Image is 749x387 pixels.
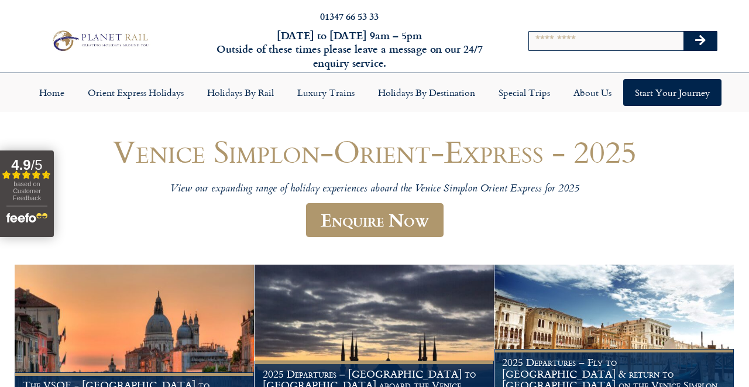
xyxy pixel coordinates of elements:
p: View our expanding range of holiday experiences aboard the Venice Simplon Orient Express for 2025 [23,183,726,196]
a: Holidays by Destination [366,79,487,106]
a: Enquire Now [306,203,444,238]
nav: Menu [6,79,743,106]
a: Special Trips [487,79,562,106]
a: About Us [562,79,623,106]
img: Planet Rail Train Holidays Logo [49,28,150,53]
a: Orient Express Holidays [76,79,195,106]
a: 01347 66 53 33 [320,9,379,23]
button: Search [683,32,717,50]
a: Home [28,79,76,106]
a: Holidays by Rail [195,79,286,106]
a: Start your Journey [623,79,721,106]
a: Luxury Trains [286,79,366,106]
h1: Venice Simplon-Orient-Express - 2025 [23,134,726,169]
h6: [DATE] to [DATE] 9am – 5pm Outside of these times please leave a message on our 24/7 enquiry serv... [202,29,496,70]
